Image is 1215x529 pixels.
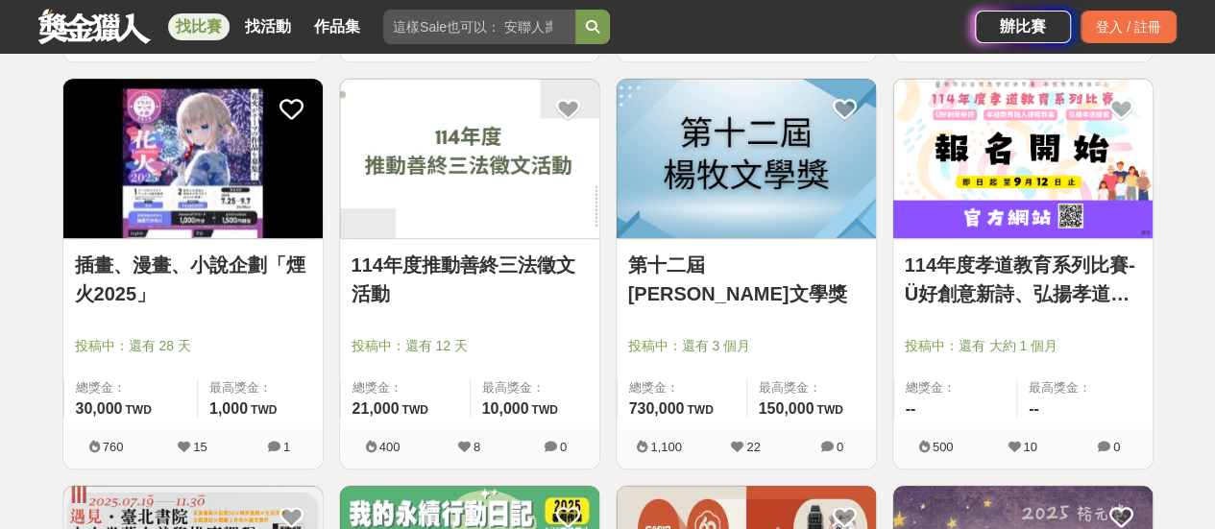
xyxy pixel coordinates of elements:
span: 最高獎金： [209,378,311,397]
a: 找活動 [237,13,299,40]
a: Cover Image [893,79,1153,240]
span: 1,000 [209,400,248,417]
span: 760 [103,440,124,454]
img: Cover Image [340,79,599,239]
span: 投稿中：還有 12 天 [352,336,588,356]
a: Cover Image [617,79,876,240]
span: TWD [125,403,151,417]
a: 114年度推動善終三法徵文活動 [352,251,588,308]
img: Cover Image [893,79,1153,239]
span: 1,100 [650,440,682,454]
a: Cover Image [340,79,599,240]
span: 投稿中：還有 3 個月 [628,336,864,356]
span: 最高獎金： [1029,378,1141,397]
span: -- [1029,400,1039,417]
span: 15 [193,440,207,454]
span: 投稿中：還有 大約 1 個月 [905,336,1141,356]
span: TWD [531,403,557,417]
span: 0 [1113,440,1120,454]
span: 8 [474,440,480,454]
a: 第十二屆[PERSON_NAME]文學獎 [628,251,864,308]
span: 總獎金： [629,378,735,397]
span: 21,000 [352,400,400,417]
input: 這樣Sale也可以： 安聯人壽創意銷售法募集 [383,10,575,44]
a: 114年度孝道教育系列比賽- Ü好創意新詩、弘揚孝道繪畫、孝道教育融入課程教案 [905,251,1141,308]
span: 最高獎金： [759,378,864,397]
span: TWD [687,403,713,417]
span: 總獎金： [906,378,1006,397]
span: -- [906,400,916,417]
div: 登入 / 註冊 [1081,11,1177,43]
a: Cover Image [63,79,323,240]
a: 作品集 [306,13,368,40]
span: 10,000 [482,400,529,417]
a: 辦比賽 [975,11,1071,43]
span: 400 [379,440,401,454]
a: 找比賽 [168,13,230,40]
span: 22 [746,440,760,454]
span: TWD [401,403,427,417]
span: 730,000 [629,400,685,417]
span: 1 [283,440,290,454]
span: 30,000 [76,400,123,417]
span: 投稿中：還有 28 天 [75,336,311,356]
a: 插畫、漫畫、小說企劃「煙火2025」 [75,251,311,308]
span: 最高獎金： [482,378,588,397]
span: TWD [816,403,842,417]
span: 0 [560,440,567,454]
span: 總獎金： [352,378,458,397]
img: Cover Image [617,79,876,239]
span: 總獎金： [76,378,185,397]
img: Cover Image [63,79,323,239]
span: 500 [933,440,954,454]
span: TWD [251,403,277,417]
span: 150,000 [759,400,814,417]
span: 10 [1023,440,1036,454]
span: 0 [837,440,843,454]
